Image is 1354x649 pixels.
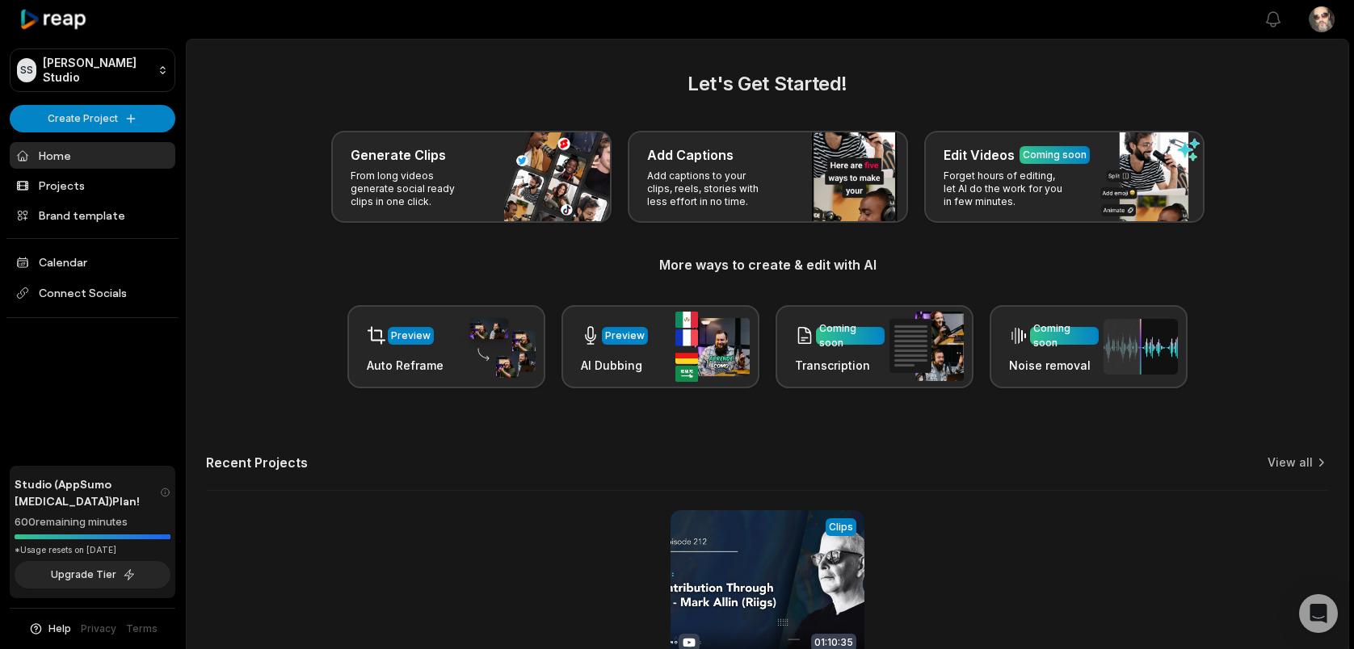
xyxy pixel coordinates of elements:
h3: Add Captions [647,145,734,165]
div: *Usage resets on [DATE] [15,544,170,556]
div: 600 remaining minutes [15,514,170,530]
span: Help [48,622,71,636]
h3: AI Dubbing [581,357,648,374]
img: auto_reframe.png [461,316,536,379]
p: From long videos generate social ready clips in one click. [351,170,476,208]
a: Home [10,142,175,169]
img: transcription.png [889,312,964,381]
h3: Generate Clips [351,145,446,165]
img: noise_removal.png [1104,319,1178,375]
div: Preview [605,329,645,343]
p: Add captions to your clips, reels, stories with less effort in no time. [647,170,772,208]
div: Coming soon [1033,321,1095,350]
button: Help [28,622,71,636]
h3: Noise removal [1009,357,1099,374]
h2: Let's Get Started! [206,69,1329,98]
a: Calendar [10,249,175,275]
div: SS [17,58,36,82]
h3: Auto Reframe [367,357,444,374]
a: View all [1268,454,1313,471]
img: ai_dubbing.png [675,312,750,382]
div: Open Intercom Messenger [1299,594,1338,633]
a: Projects [10,172,175,199]
div: Preview [391,329,431,343]
h3: Transcription [795,357,885,374]
a: Brand template [10,202,175,228]
h3: More ways to create & edit with AI [206,255,1329,274]
div: Coming soon [1023,148,1087,162]
div: Coming soon [819,321,881,350]
button: Upgrade Tier [15,561,170,588]
button: Create Project [10,105,175,132]
h2: Recent Projects [206,454,308,471]
a: Terms [126,622,158,636]
span: Studio (AppSumo [MEDICAL_DATA]) Plan! [15,475,160,509]
h3: Edit Videos [944,145,1015,165]
p: [PERSON_NAME] Studio [43,56,151,85]
a: Privacy [81,622,116,636]
p: Forget hours of editing, let AI do the work for you in few minutes. [944,170,1069,208]
span: Connect Socials [10,278,175,308]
